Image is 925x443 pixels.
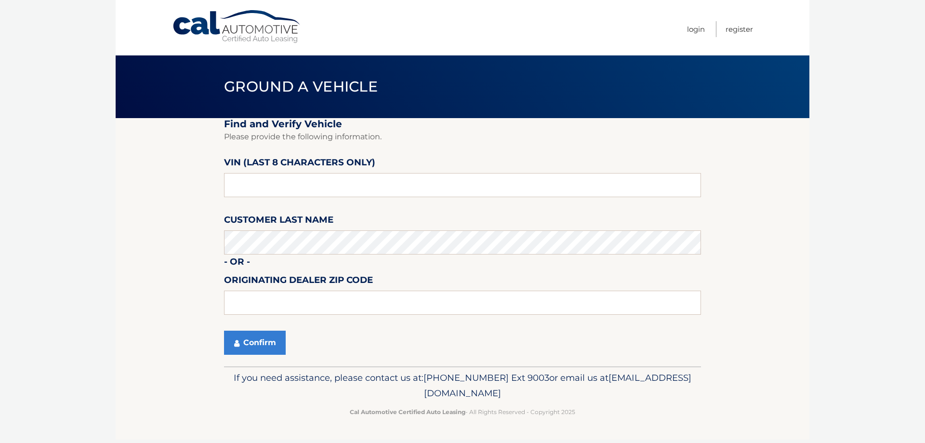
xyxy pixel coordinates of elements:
[224,213,333,230] label: Customer Last Name
[224,155,375,173] label: VIN (last 8 characters only)
[224,78,378,95] span: Ground a Vehicle
[687,21,705,37] a: Login
[350,408,465,416] strong: Cal Automotive Certified Auto Leasing
[224,118,701,130] h2: Find and Verify Vehicle
[423,372,549,383] span: [PHONE_NUMBER] Ext 9003
[224,331,286,355] button: Confirm
[224,273,373,291] label: Originating Dealer Zip Code
[224,255,250,272] label: - or -
[230,370,695,401] p: If you need assistance, please contact us at: or email us at
[172,10,302,44] a: Cal Automotive
[224,130,701,144] p: Please provide the following information.
[230,407,695,417] p: - All Rights Reserved - Copyright 2025
[726,21,753,37] a: Register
